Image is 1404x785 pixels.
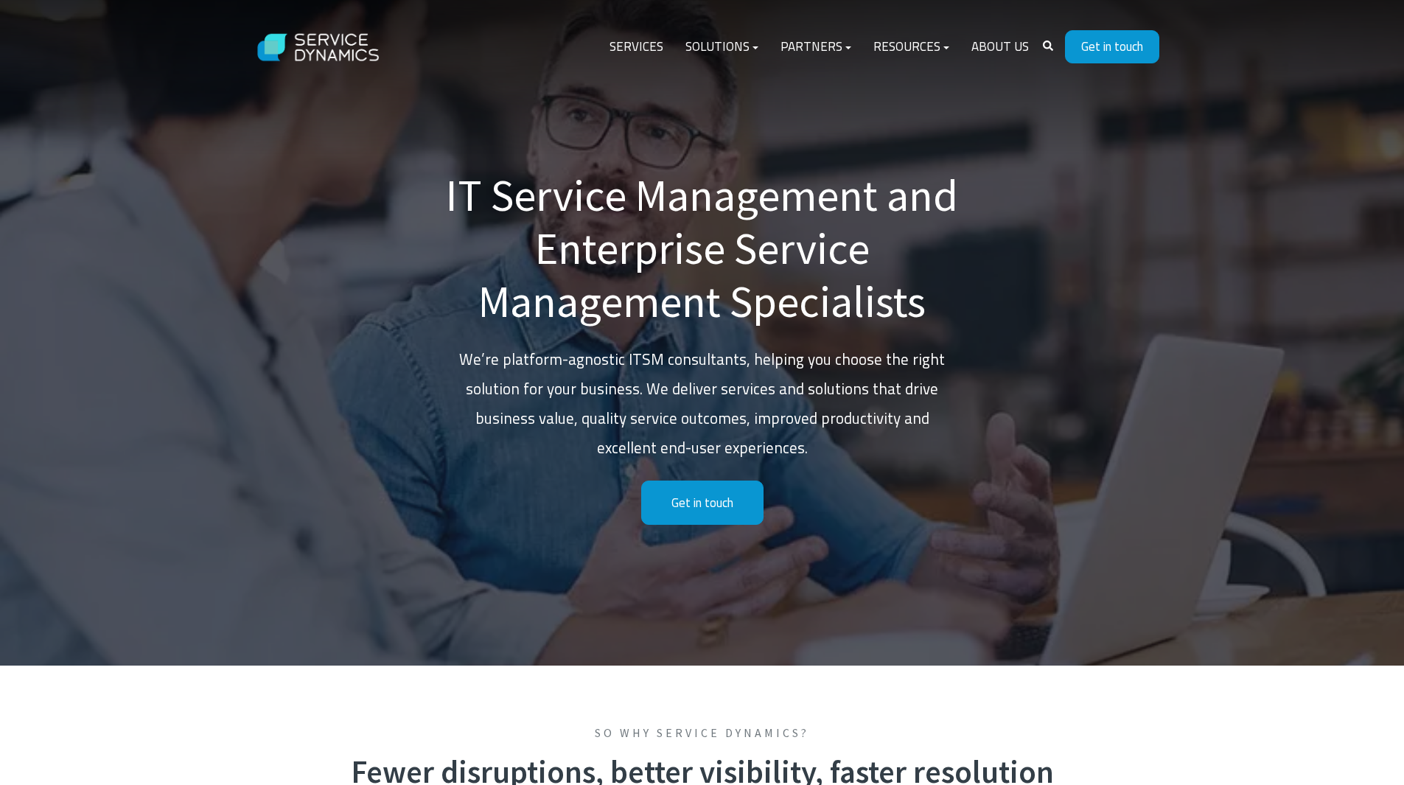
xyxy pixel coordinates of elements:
[444,169,960,328] h1: IT Service Management and Enterprise Service Management Specialists
[1065,30,1159,63] a: Get in touch
[674,29,769,65] a: Solutions
[862,29,960,65] a: Resources
[960,29,1040,65] a: About Us
[769,29,862,65] a: Partners
[598,29,674,65] a: Services
[641,481,764,526] a: Get in touch
[444,345,960,463] p: We’re platform-agnostic ITSM consultants, helping you choose the right solution for your business...
[245,19,393,76] img: Service Dynamics Logo - White
[598,29,1040,65] div: Navigation Menu
[260,725,1145,741] span: So why Service Dynamics?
